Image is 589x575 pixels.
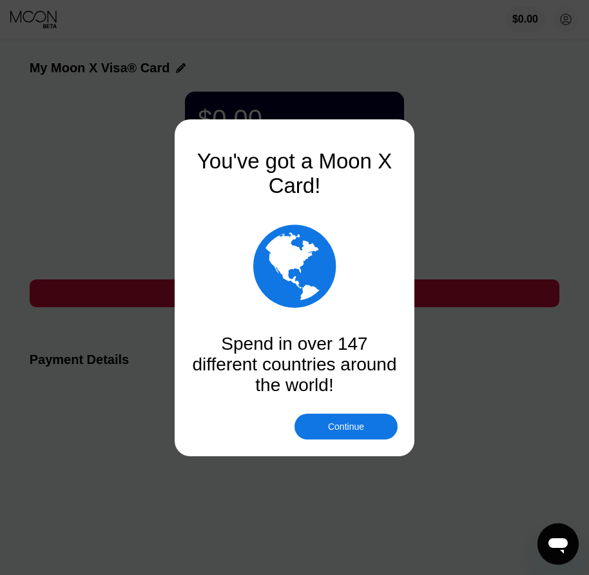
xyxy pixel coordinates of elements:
[328,421,364,432] div: Continue
[191,149,398,198] div: You've got a Moon X Card!
[253,217,336,314] div: 
[191,217,398,314] div: 
[294,414,398,439] div: Continue
[537,523,579,565] iframe: Button to launch messaging window
[191,334,398,396] div: Spend in over 147 different countries around the world!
